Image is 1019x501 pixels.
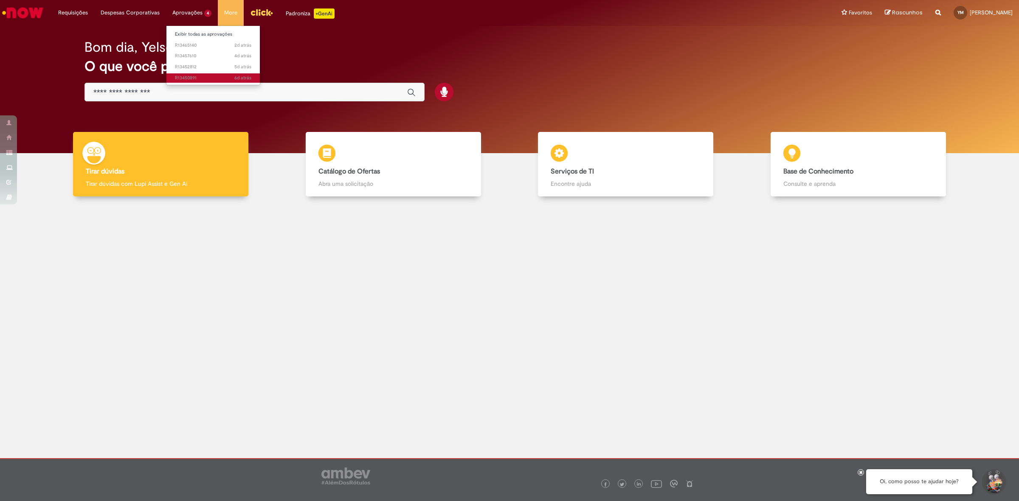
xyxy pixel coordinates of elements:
span: Aprovações [172,8,203,17]
a: Serviços de TI Encontre ajuda [509,132,742,197]
a: Exibir todas as aprovações [166,30,260,39]
span: R13452812 [175,64,251,70]
img: logo_footer_facebook.png [603,482,608,487]
span: 6d atrás [234,75,251,81]
img: logo_footer_workplace.png [670,480,678,487]
b: Base de Conhecimento [783,167,853,176]
span: Rascunhos [892,8,923,17]
time: 28/08/2025 12:34:49 [234,53,251,59]
time: 30/08/2025 14:28:59 [234,42,251,48]
p: Tirar dúvidas com Lupi Assist e Gen Ai [86,179,236,188]
a: Rascunhos [885,9,923,17]
a: Base de Conhecimento Consulte e aprenda [742,132,975,197]
span: Despesas Corporativas [101,8,160,17]
span: More [224,8,237,17]
img: click_logo_yellow_360x200.png [250,6,273,19]
span: 2d atrás [234,42,251,48]
span: Favoritos [849,8,872,17]
img: logo_footer_linkedin.png [637,482,641,487]
img: logo_footer_twitter.png [620,482,624,487]
p: Consulte e aprenda [783,179,933,188]
span: YM [957,10,964,15]
div: Oi, como posso te ajudar hoje? [866,469,972,494]
img: logo_footer_naosei.png [686,480,693,487]
span: Requisições [58,8,88,17]
a: Tirar dúvidas Tirar dúvidas com Lupi Assist e Gen Ai [45,132,277,197]
span: 4d atrás [234,53,251,59]
img: logo_footer_youtube.png [651,478,662,489]
a: Catálogo de Ofertas Abra uma solicitação [277,132,510,197]
time: 27/08/2025 14:35:01 [234,64,251,70]
h2: Bom dia, Yelsen [84,40,181,55]
span: 4 [204,10,211,17]
span: [PERSON_NAME] [970,9,1013,16]
span: R13457610 [175,53,251,59]
h2: O que você procura hoje? [84,59,935,74]
b: Catálogo de Ofertas [318,167,380,176]
p: +GenAi [314,8,335,19]
p: Encontre ajuda [551,179,701,188]
p: Abra uma solicitação [318,179,468,188]
img: logo_footer_ambev_rotulo_gray.png [321,467,370,484]
span: R13450891 [175,75,251,81]
ul: Aprovações [166,25,260,85]
b: Tirar dúvidas [86,167,124,176]
button: Iniciar Conversa de Suporte [981,469,1006,495]
a: Aberto R13452812 : [166,62,260,72]
a: Aberto R13465140 : [166,41,260,50]
div: Padroniza [286,8,335,19]
span: R13465140 [175,42,251,49]
img: ServiceNow [1,4,45,21]
span: 5d atrás [234,64,251,70]
a: Aberto R13457610 : [166,51,260,61]
a: Aberto R13450891 : [166,73,260,83]
time: 27/08/2025 09:06:57 [234,75,251,81]
b: Serviços de TI [551,167,594,176]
